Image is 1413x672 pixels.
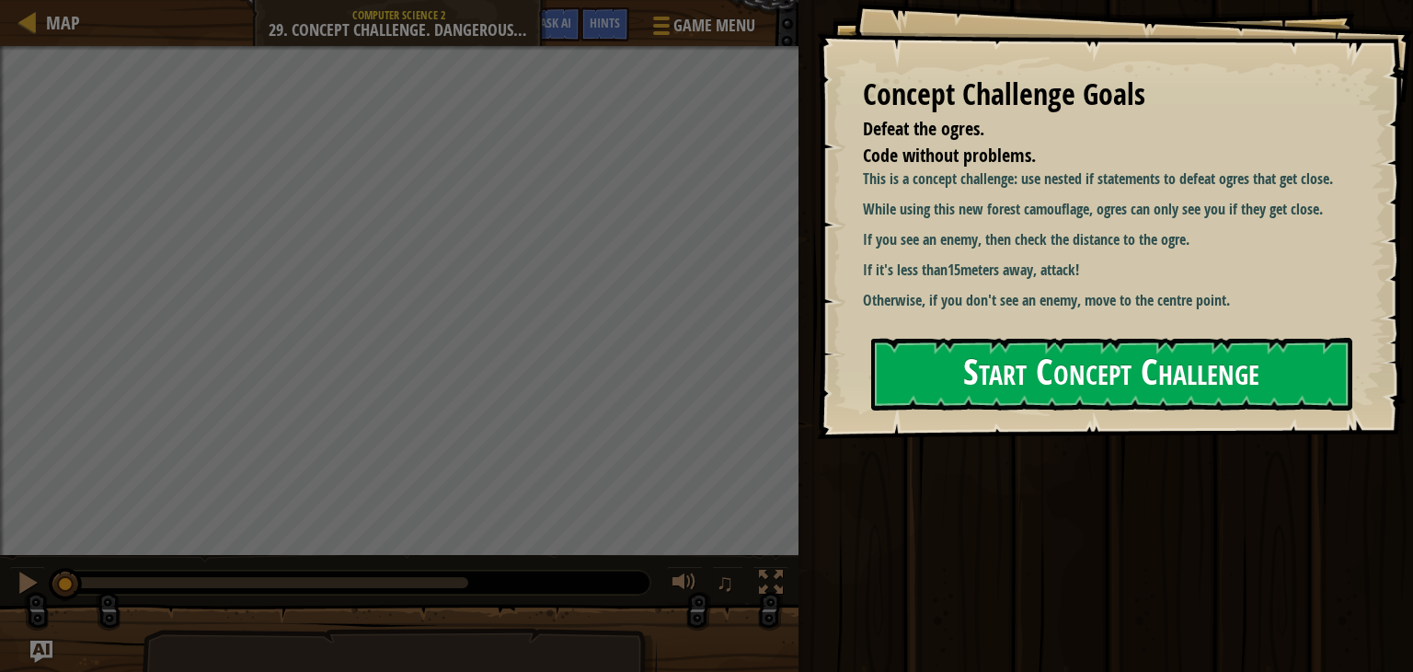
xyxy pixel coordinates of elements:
button: Adjust volume [666,566,703,604]
span: Ask AI [540,14,571,31]
span: Game Menu [673,14,755,38]
span: Map [46,10,80,35]
button: Ctrl + P: Pause [9,566,46,604]
span: Defeat the ogres. [863,116,984,141]
p: If you see an enemy, then check the distance to the ogre. [863,229,1362,250]
button: Ask AI [30,641,52,663]
strong: 15 [948,260,960,280]
li: Code without problems. [840,143,1344,169]
button: Start Concept Challenge [871,338,1352,411]
div: Concept Challenge Goals [863,74,1349,116]
span: ♫ [716,569,734,597]
p: This is a concept challenge: use nested if statements to defeat ogres that get close. [863,168,1362,190]
span: Hints [590,14,620,31]
p: Otherwise, if you don't see an enemy, move to the centre point. [863,290,1362,311]
button: Toggle fullscreen [752,566,789,604]
button: Ask AI [531,7,580,41]
p: While using this new forest camouflage, ogres can only see you if they get close. [863,199,1362,220]
p: If it's less than meters away, attack! [863,260,1362,281]
span: Code without problems. [863,143,1036,168]
a: Map [37,10,80,35]
li: Defeat the ogres. [840,116,1344,143]
button: Game Menu [638,7,766,51]
button: ♫ [712,566,743,604]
